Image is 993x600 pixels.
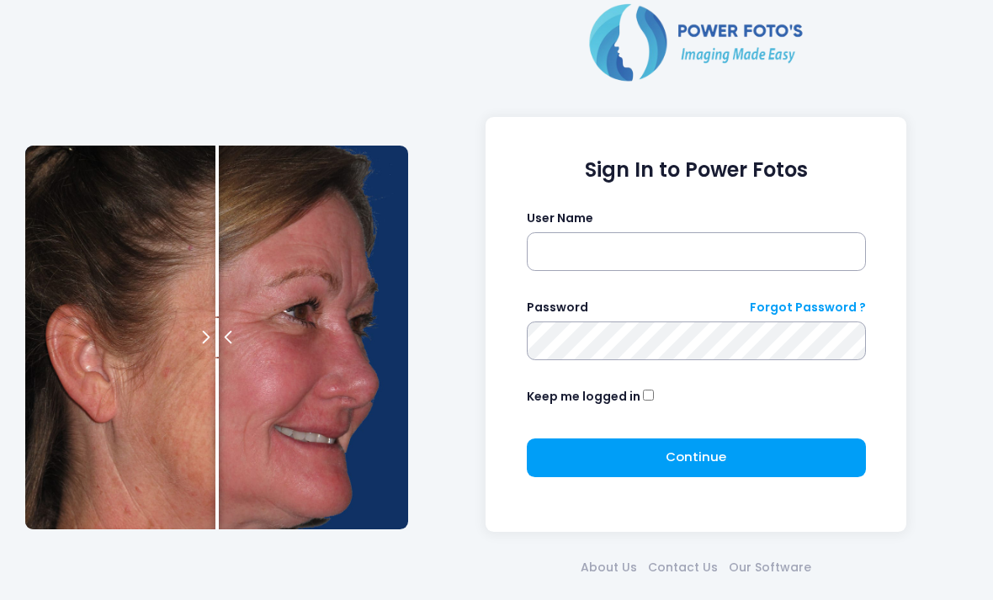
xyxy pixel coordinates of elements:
a: About Us [576,559,643,576]
label: User Name [527,210,593,227]
a: Contact Us [643,559,724,576]
label: Password [527,299,588,316]
label: Keep me logged in [527,388,640,406]
h1: Sign In to Power Fotos [527,158,866,183]
a: Forgot Password ? [750,299,866,316]
span: Continue [666,448,726,465]
button: Continue [527,438,866,477]
a: Our Software [724,559,817,576]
